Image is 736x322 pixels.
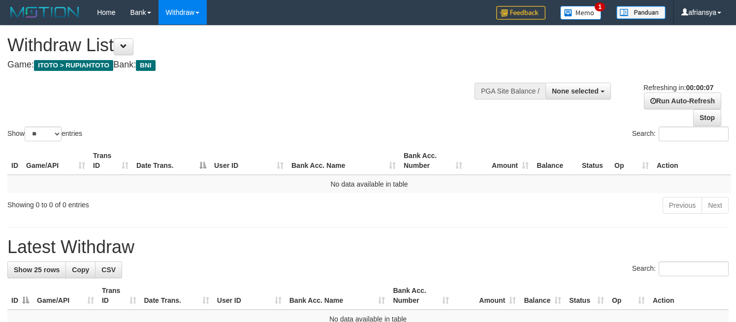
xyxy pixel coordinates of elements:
span: Copy [72,266,89,274]
th: Bank Acc. Name: activate to sort column ascending [286,282,389,310]
th: Date Trans.: activate to sort column ascending [140,282,213,310]
div: Showing 0 to 0 of 0 entries [7,196,299,210]
th: Op: activate to sort column ascending [610,147,653,175]
button: None selected [545,83,611,99]
span: CSV [101,266,116,274]
span: 1 [595,2,605,11]
img: MOTION_logo.png [7,5,82,20]
label: Search: [632,127,729,141]
span: BNI [136,60,155,71]
th: Amount: activate to sort column ascending [466,147,533,175]
th: Balance [533,147,578,175]
select: Showentries [25,127,62,141]
span: None selected [552,87,599,95]
span: Refreshing in: [643,84,713,92]
input: Search: [659,127,729,141]
th: Trans ID: activate to sort column ascending [89,147,132,175]
a: Run Auto-Refresh [644,93,721,109]
th: Balance: activate to sort column ascending [520,282,565,310]
th: Amount: activate to sort column ascending [453,282,520,310]
h1: Latest Withdraw [7,237,729,257]
a: Previous [663,197,702,214]
th: Status: activate to sort column ascending [565,282,608,310]
img: panduan.png [616,6,666,19]
th: Op: activate to sort column ascending [608,282,649,310]
img: Feedback.jpg [496,6,545,20]
th: Bank Acc. Number: activate to sort column ascending [389,282,452,310]
span: Show 25 rows [14,266,60,274]
strong: 00:00:07 [686,84,713,92]
th: Action [649,282,729,310]
th: User ID: activate to sort column ascending [213,282,286,310]
a: Show 25 rows [7,261,66,278]
th: ID [7,147,22,175]
th: Action [653,147,731,175]
img: Button%20Memo.svg [560,6,602,20]
label: Search: [632,261,729,276]
label: Show entries [7,127,82,141]
th: Game/API: activate to sort column ascending [33,282,98,310]
a: Stop [693,109,721,126]
th: Bank Acc. Number: activate to sort column ascending [400,147,466,175]
h1: Withdraw List [7,35,481,55]
a: Next [702,197,729,214]
th: User ID: activate to sort column ascending [210,147,288,175]
div: PGA Site Balance / [475,83,545,99]
th: Status [578,147,610,175]
td: No data available in table [7,175,731,193]
span: ITOTO > RUPIAHTOTO [34,60,113,71]
a: Copy [65,261,96,278]
a: CSV [95,261,122,278]
th: Date Trans.: activate to sort column descending [132,147,210,175]
th: Bank Acc. Name: activate to sort column ascending [288,147,400,175]
input: Search: [659,261,729,276]
th: Game/API: activate to sort column ascending [22,147,89,175]
th: Trans ID: activate to sort column ascending [98,282,140,310]
h4: Game: Bank: [7,60,481,70]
